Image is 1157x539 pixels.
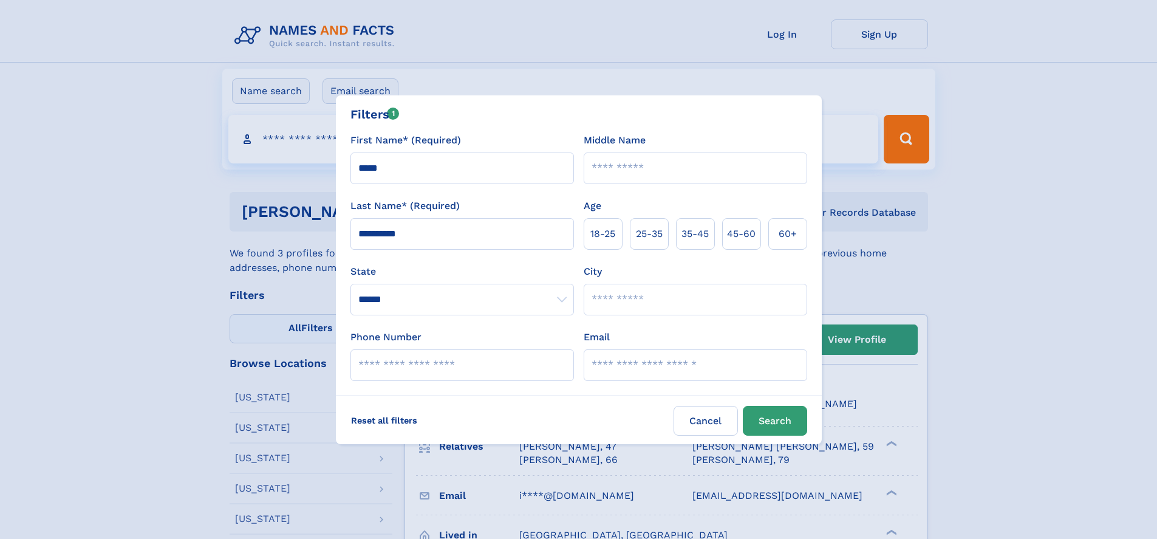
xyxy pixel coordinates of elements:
label: Email [584,330,610,345]
label: Cancel [674,406,738,436]
span: 25‑35 [636,227,663,241]
span: 35‑45 [681,227,709,241]
label: Age [584,199,601,213]
label: Middle Name [584,133,646,148]
label: Phone Number [350,330,422,345]
label: State [350,264,574,279]
span: 60+ [779,227,797,241]
label: Last Name* (Required) [350,199,460,213]
span: 45‑60 [727,227,756,241]
span: 18‑25 [590,227,615,241]
label: Reset all filters [343,406,425,435]
div: Filters [350,105,400,123]
button: Search [743,406,807,436]
label: First Name* (Required) [350,133,461,148]
label: City [584,264,602,279]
